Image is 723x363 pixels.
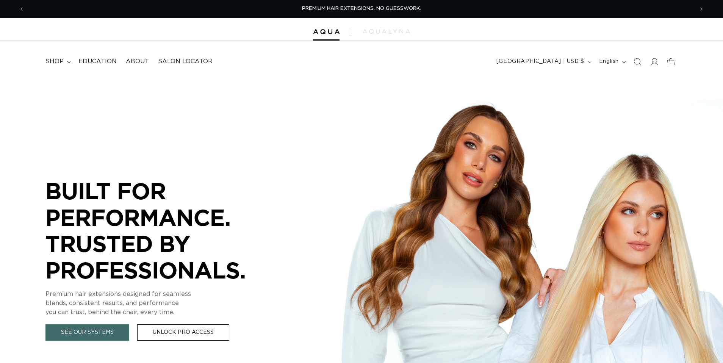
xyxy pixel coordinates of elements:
[41,53,74,70] summary: shop
[137,324,229,341] a: Unlock Pro Access
[45,324,129,341] a: See Our Systems
[302,6,421,11] span: PREMIUM HAIR EXTENSIONS. NO GUESSWORK.
[121,53,153,70] a: About
[45,58,64,66] span: shop
[599,58,619,66] span: English
[74,53,121,70] a: Education
[126,58,149,66] span: About
[153,53,217,70] a: Salon Locator
[13,2,30,16] button: Previous announcement
[629,53,646,70] summary: Search
[693,2,710,16] button: Next announcement
[496,58,584,66] span: [GEOGRAPHIC_DATA] | USD $
[45,178,273,283] p: BUILT FOR PERFORMANCE. TRUSTED BY PROFESSIONALS.
[595,55,629,69] button: English
[492,55,595,69] button: [GEOGRAPHIC_DATA] | USD $
[363,29,410,34] img: aqualyna.com
[45,289,273,317] p: Premium hair extensions designed for seamless blends, consistent results, and performance you can...
[158,58,213,66] span: Salon Locator
[313,29,340,34] img: Aqua Hair Extensions
[78,58,117,66] span: Education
